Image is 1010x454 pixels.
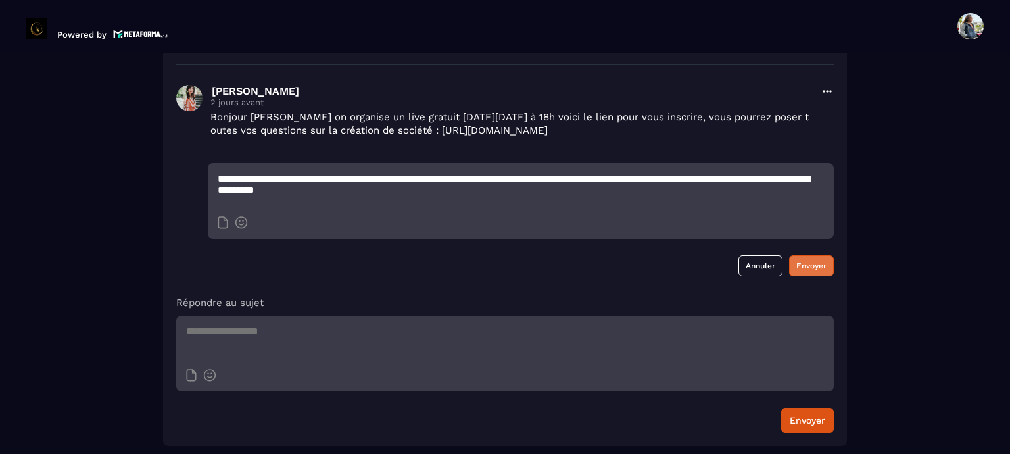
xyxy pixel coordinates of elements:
p: [PERSON_NAME] [212,85,813,97]
img: logo [113,28,168,39]
p: Bonjour [PERSON_NAME] on organise un live gratuit [DATE][DATE] à 18h voici le lien pour vous insc... [210,111,813,137]
button: Annuler [738,255,782,276]
p: Powered by [57,30,107,39]
p: 2 jours avant [210,97,813,107]
button: Envoyer [781,408,834,433]
p: Répondre au sujet [176,296,834,309]
img: logo-branding [26,18,47,39]
button: Envoyer [789,255,834,276]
